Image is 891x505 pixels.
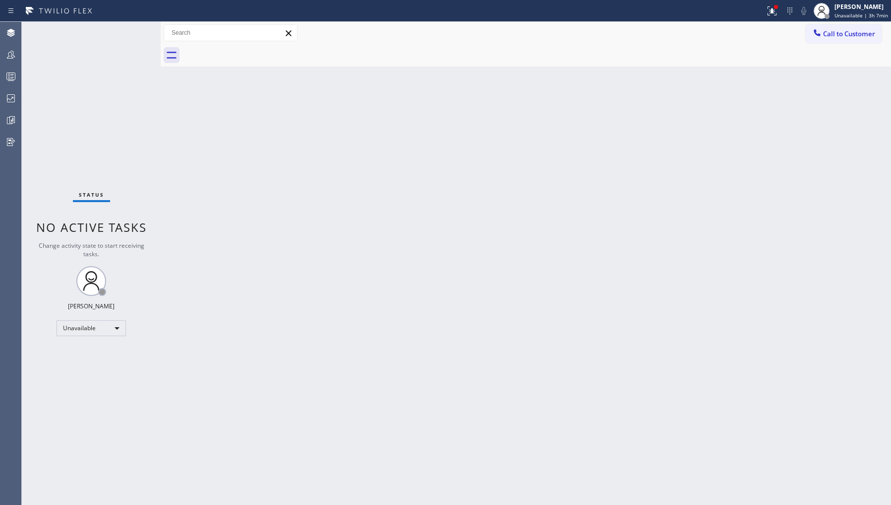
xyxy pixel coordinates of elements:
span: Status [79,191,104,198]
div: [PERSON_NAME] [68,302,115,310]
span: Unavailable | 3h 7min [834,12,888,19]
span: Change activity state to start receiving tasks. [39,241,144,258]
input: Search [164,25,297,41]
div: [PERSON_NAME] [834,2,888,11]
div: Unavailable [57,320,126,336]
span: Call to Customer [823,29,875,38]
span: No active tasks [36,219,147,235]
button: Call to Customer [806,24,882,43]
button: Mute [797,4,811,18]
